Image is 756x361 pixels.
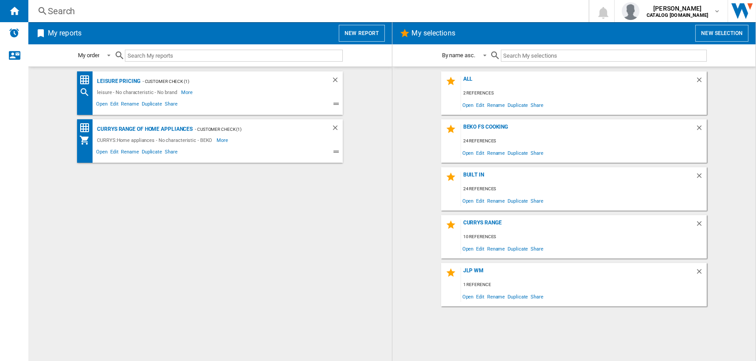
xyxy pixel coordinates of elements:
span: Open [461,99,475,111]
b: CATALOG [DOMAIN_NAME] [647,12,708,18]
input: Search My selections [501,50,707,62]
div: all [461,76,695,88]
div: Currys Range of Home appliances [95,124,193,135]
div: Delete [331,124,343,135]
div: - Customer Check (1) [193,124,314,135]
span: Duplicate [506,243,529,255]
span: Edit [475,195,486,207]
span: Open [461,290,475,302]
span: Edit [109,148,120,158]
div: - Customer Check (1) [140,76,314,87]
span: More [217,135,229,145]
div: CURRYS:Home appliances - No characteristic - BEKO [95,135,217,145]
div: 1 reference [461,279,707,290]
div: 10 references [461,232,707,243]
div: Delete [695,220,707,232]
div: My Assortment [79,135,95,145]
div: Price Matrix [79,122,95,133]
div: built in [461,172,695,184]
div: JLP WM [461,267,695,279]
span: More [181,87,194,98]
div: 24 references [461,184,707,195]
div: leisure Pricing [95,76,140,87]
span: Edit [109,100,120,110]
span: Rename [486,147,506,159]
span: Open [95,148,109,158]
div: By name asc. [442,52,475,59]
button: New selection [695,25,748,42]
span: Share [163,100,179,110]
span: Edit [475,99,486,111]
div: Price Matrix [79,75,95,86]
span: Open [461,147,475,159]
h2: My selections [410,25,457,42]
div: Delete [331,76,343,87]
span: Duplicate [140,100,163,110]
span: Open [461,243,475,255]
img: profile.jpg [622,2,640,20]
span: Rename [120,100,140,110]
span: Duplicate [506,290,529,302]
span: Duplicate [506,195,529,207]
div: leisure - No characteristic - No brand [95,87,181,98]
span: Share [529,290,545,302]
span: Open [461,195,475,207]
span: Edit [475,243,486,255]
span: Rename [486,99,506,111]
span: Share [163,148,179,158]
div: 2 references [461,88,707,99]
span: Rename [120,148,140,158]
span: Share [529,195,545,207]
span: Duplicate [506,147,529,159]
span: Rename [486,195,506,207]
div: Search [79,87,95,98]
div: Search [48,5,566,17]
span: Open [95,100,109,110]
div: 24 references [461,136,707,147]
div: Delete [695,267,707,279]
span: Share [529,99,545,111]
h2: My reports [46,25,83,42]
div: BEKO FS COOKING [461,124,695,136]
span: Rename [486,290,506,302]
input: Search My reports [125,50,343,62]
span: Share [529,147,545,159]
span: Duplicate [140,148,163,158]
div: Delete [695,124,707,136]
div: My order [78,52,99,59]
span: Share [529,243,545,255]
img: alerts-logo.svg [9,27,19,38]
div: Currys Range [461,220,695,232]
span: Edit [475,290,486,302]
span: Edit [475,147,486,159]
span: Rename [486,243,506,255]
div: Delete [695,76,707,88]
span: Duplicate [506,99,529,111]
button: New report [339,25,384,42]
span: [PERSON_NAME] [647,4,708,13]
div: Delete [695,172,707,184]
